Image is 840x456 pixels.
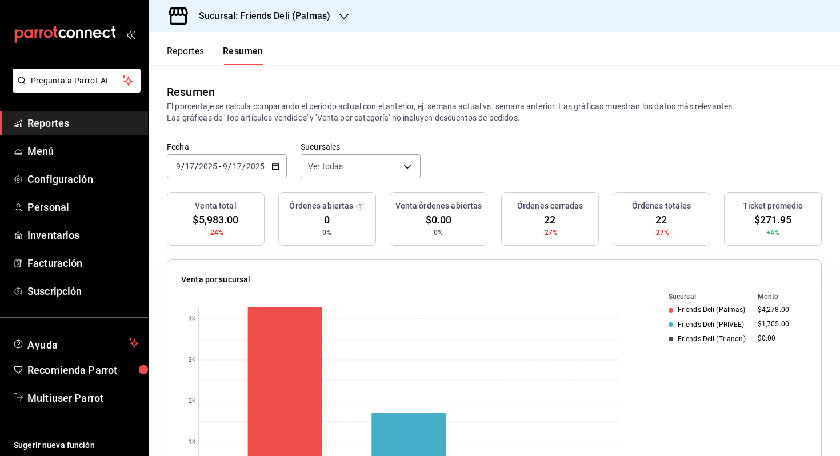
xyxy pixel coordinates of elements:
[753,290,807,303] th: Monto
[650,290,753,303] th: Sucursal
[175,162,181,171] input: --
[189,316,196,322] text: 4K
[753,317,807,331] td: $1,705.00
[754,212,792,227] span: $271.95
[195,162,198,171] span: /
[324,212,330,227] span: 0
[669,335,749,343] div: Friends Deli (Trianon)
[434,227,443,238] span: 0%
[181,162,185,171] span: /
[27,390,139,406] span: Multiuser Parrot
[31,75,123,87] span: Pregunta a Parrot AI
[27,115,139,131] span: Reportes
[181,274,250,286] p: Venta por sucursal
[219,162,221,171] span: -
[14,439,139,451] span: Sugerir nueva función
[242,162,246,171] span: /
[766,227,779,238] span: +4%
[228,162,231,171] span: /
[27,143,139,159] span: Menú
[301,143,421,151] label: Sucursales
[27,199,139,215] span: Personal
[322,227,331,238] span: 0%
[542,227,558,238] span: -27%
[193,212,238,227] span: $5,983.00
[167,83,215,101] div: Resumen
[223,46,263,65] button: Resumen
[517,200,583,212] h3: Órdenes cerradas
[27,362,139,378] span: Recomienda Parrot
[126,30,135,39] button: open_drawer_menu
[654,227,670,238] span: -27%
[743,200,803,212] h3: Ticket promedio
[669,306,749,314] div: Friends Deli (Palmas)
[544,212,555,227] span: 22
[308,161,343,172] span: Ver todas
[246,162,265,171] input: ----
[27,227,139,243] span: Inventarios
[167,143,287,151] label: Fecha
[27,255,139,271] span: Facturación
[167,46,205,65] button: Reportes
[208,227,224,238] span: -24%
[27,171,139,187] span: Configuración
[190,9,330,23] h3: Sucursal: Friends Deli (Palmas)
[189,357,196,363] text: 3K
[189,439,196,446] text: 1K
[655,212,667,227] span: 22
[669,321,749,329] div: Friends Deli (PRIVEE)
[195,200,236,212] h3: Venta total
[198,162,218,171] input: ----
[753,303,807,317] td: $4,278.00
[632,200,691,212] h3: Órdenes totales
[167,46,263,65] div: navigation tabs
[167,101,822,123] p: El porcentaje se calcula comparando el período actual con el anterior, ej. semana actual vs. sema...
[395,200,482,212] h3: Venta órdenes abiertas
[27,336,124,350] span: Ayuda
[185,162,195,171] input: --
[753,331,807,346] td: $0.00
[426,212,452,227] span: $0.00
[189,398,196,405] text: 2K
[232,162,242,171] input: --
[222,162,228,171] input: --
[27,283,139,299] span: Suscripción
[13,69,141,93] button: Pregunta a Parrot AI
[289,200,353,212] h3: Órdenes abiertas
[8,83,141,95] a: Pregunta a Parrot AI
